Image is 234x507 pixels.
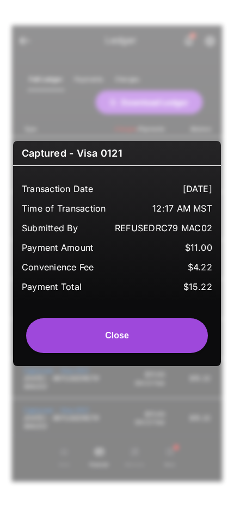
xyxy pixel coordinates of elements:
span: $15.22 [183,281,213,292]
h2: Captured - Visa 0121 [13,141,221,166]
span: REFUSEDRC79 MAC02 [115,222,212,233]
button: Close [26,318,208,353]
span: Convenience Fee [22,262,94,273]
span: $11.00 [185,242,213,253]
span: 12:17 AM MST [152,203,212,214]
span: Payment Total [22,281,82,292]
span: Transaction Date [22,183,93,194]
span: Payment Amount [22,242,93,253]
span: Time of Transaction [22,203,106,214]
span: $4.22 [188,262,212,273]
span: [DATE] [183,183,213,194]
span: Submitted By [22,222,78,233]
